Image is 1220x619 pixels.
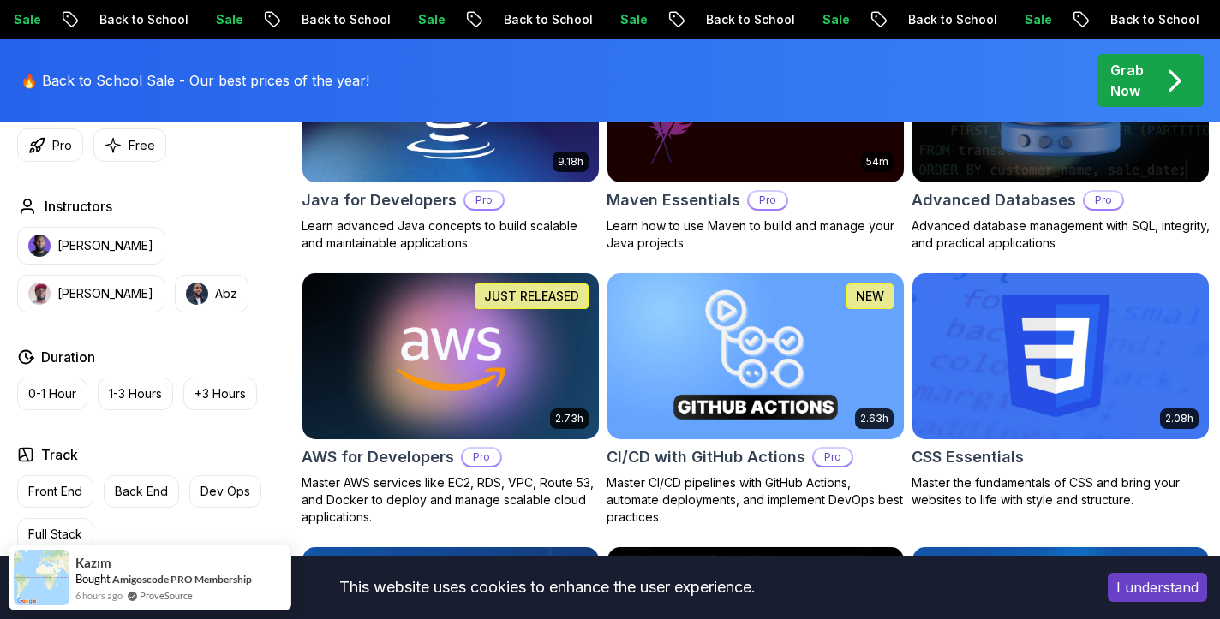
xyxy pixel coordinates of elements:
h2: Maven Essentials [607,188,740,212]
span: Kazım [75,556,111,570]
p: Learn how to use Maven to build and manage your Java projects [607,217,905,252]
p: Sale [248,11,302,28]
p: 🔥 Back to School Sale - Our best prices of the year! [21,70,369,91]
p: Back to School [940,11,1056,28]
p: [PERSON_NAME] [57,237,153,254]
button: Dev Ops [189,475,261,508]
p: Full Stack [28,526,82,543]
p: Back to School [535,11,652,28]
p: Back End [115,483,168,500]
button: Front End [17,475,93,508]
p: Sale [450,11,505,28]
p: Front End [28,483,82,500]
a: Advanced Databases cardAdvanced DatabasesProAdvanced database management with SQL, integrity, and... [912,16,1210,253]
img: instructor img [28,283,51,305]
p: Abz [215,285,237,302]
span: Bought [75,572,111,586]
a: CI/CD with GitHub Actions card2.63hNEWCI/CD with GitHub ActionsProMaster CI/CD pipelines with Git... [607,272,905,526]
p: Pro [1085,192,1122,209]
div: This website uses cookies to enhance the user experience. [13,568,1082,606]
p: 54m [866,155,888,169]
img: CSS Essentials card [912,273,1209,439]
p: Dev Ops [200,483,250,500]
p: Advanced database management with SQL, integrity, and practical applications [912,217,1210,252]
p: Back to School [333,11,450,28]
p: Pro [52,137,72,154]
span: 6 hours ago [75,588,123,603]
h2: AWS for Developers [302,445,454,469]
h2: Track [41,444,78,465]
p: JUST RELEASED [484,288,579,305]
h2: CI/CD with GitHub Actions [607,445,805,469]
p: 2.73h [555,412,583,426]
a: CSS Essentials card2.08hCSS EssentialsMaster the fundamentals of CSS and bring your websites to l... [912,272,1210,509]
button: instructor imgAbz [175,275,248,312]
p: Sale [652,11,707,28]
p: Free [129,137,155,154]
p: Master AWS services like EC2, RDS, VPC, Route 53, and Docker to deploy and manage scalable cloud ... [302,474,600,526]
p: Pro [749,192,786,209]
a: Amigoscode PRO Membership [112,573,252,586]
p: Sale [45,11,100,28]
button: Back End [104,475,179,508]
img: provesource social proof notification image [14,550,69,605]
h2: Java for Developers [302,188,457,212]
button: instructor img[PERSON_NAME] [17,275,164,312]
p: Pro [465,192,503,209]
p: Sale [854,11,909,28]
p: Back to School [131,11,248,28]
p: 0-1 Hour [28,385,76,402]
p: Grab Now [1110,60,1144,101]
p: [PERSON_NAME] [57,285,153,302]
p: 9.18h [558,155,583,169]
p: Pro [463,449,500,466]
button: Full Stack [17,518,93,551]
a: Maven Essentials card54mMaven EssentialsProLearn how to use Maven to build and manage your Java p... [607,16,905,253]
button: Free [93,128,166,162]
a: ProveSource [140,588,193,603]
p: Pro [814,449,852,466]
h2: Duration [41,347,95,367]
button: 0-1 Hour [17,378,87,410]
button: instructor img[PERSON_NAME] [17,227,164,265]
button: Accept cookies [1108,573,1207,602]
h2: Instructors [45,196,112,217]
button: 1-3 Hours [98,378,173,410]
p: Learn advanced Java concepts to build scalable and maintainable applications. [302,217,600,252]
p: NEW [856,288,884,305]
p: Master CI/CD pipelines with GitHub Actions, automate deployments, and implement DevOps best pract... [607,474,905,526]
p: 2.08h [1165,412,1193,426]
p: Sale [1056,11,1111,28]
img: CI/CD with GitHub Actions card [607,273,904,439]
button: +3 Hours [183,378,257,410]
img: AWS for Developers card [295,269,606,443]
p: 1-3 Hours [109,385,162,402]
p: +3 Hours [194,385,246,402]
h2: Advanced Databases [912,188,1076,212]
a: AWS for Developers card2.73hJUST RELEASEDAWS for DevelopersProMaster AWS services like EC2, RDS, ... [302,272,600,526]
img: instructor img [28,235,51,257]
p: Back to School [738,11,854,28]
a: Java for Developers card9.18hJava for DevelopersProLearn advanced Java concepts to build scalable... [302,16,600,253]
p: 2.63h [860,412,888,426]
h2: CSS Essentials [912,445,1024,469]
img: instructor img [186,283,208,305]
p: Master the fundamentals of CSS and bring your websites to life with style and structure. [912,474,1210,509]
button: Pro [17,128,83,162]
